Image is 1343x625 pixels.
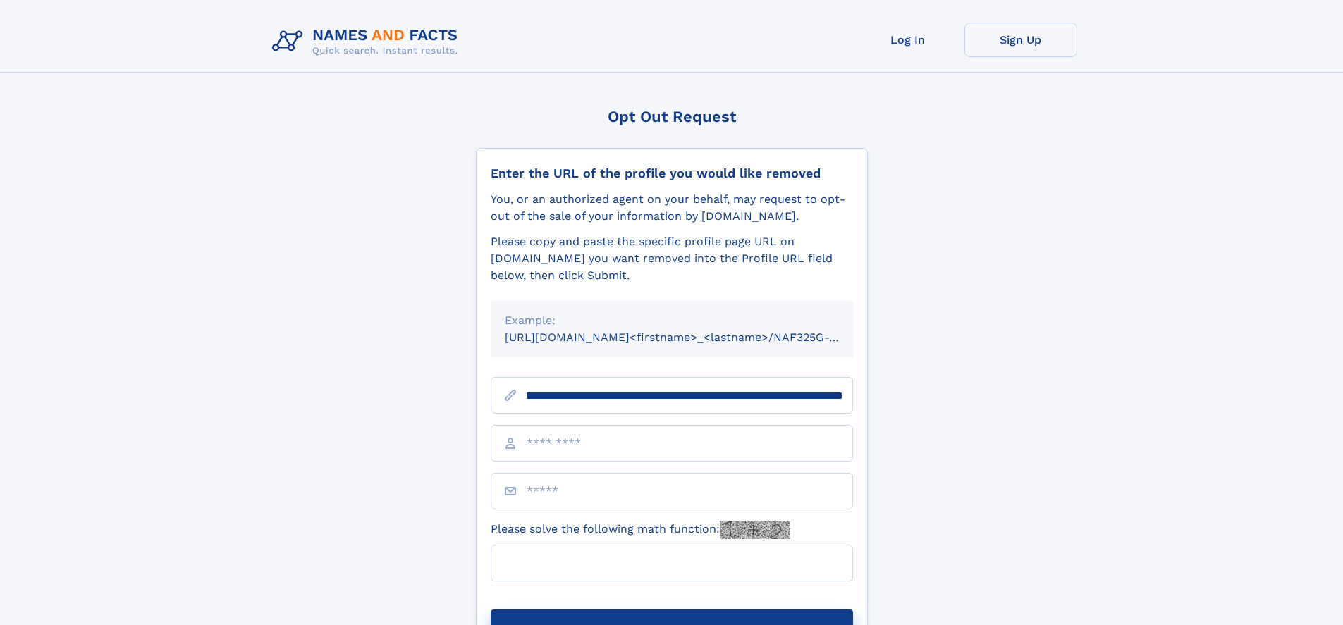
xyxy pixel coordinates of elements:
[505,330,880,344] small: [URL][DOMAIN_NAME]<firstname>_<lastname>/NAF325G-xxxxxxxx
[491,166,853,181] div: Enter the URL of the profile you would like removed
[964,23,1077,57] a: Sign Up
[852,23,964,57] a: Log In
[491,233,853,284] div: Please copy and paste the specific profile page URL on [DOMAIN_NAME] you want removed into the Pr...
[491,521,790,539] label: Please solve the following math function:
[505,312,839,329] div: Example:
[476,108,868,125] div: Opt Out Request
[266,23,470,61] img: Logo Names and Facts
[491,191,853,225] div: You, or an authorized agent on your behalf, may request to opt-out of the sale of your informatio...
